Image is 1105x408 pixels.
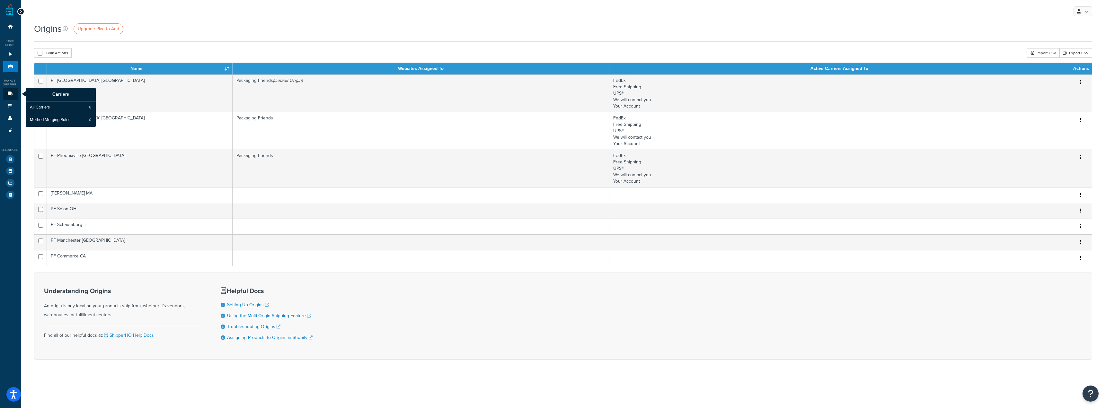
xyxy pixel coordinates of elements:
div: An origin is any location your products ship from, whether it's vendors, warehouses, or fulfillme... [44,287,205,319]
td: PF Commerce CA [47,250,233,266]
span: All Carriers [30,105,50,110]
button: Open Resource Center [1083,386,1099,402]
td: PF Manchester [GEOGRAPHIC_DATA] [47,234,233,250]
h3: Helpful Docs [221,287,313,294]
td: PF [GEOGRAPHIC_DATA] [GEOGRAPHIC_DATA] [47,74,233,112]
td: FedEx Free Shipping UPS® We will contact you Your Account [609,74,1069,112]
li: Advanced Features [3,125,18,136]
td: Packaging Friends [233,74,609,112]
li: All Carriers [26,101,96,114]
li: Websites [3,48,18,60]
span: 0 [89,117,91,123]
li: Test Your Rates [3,153,18,165]
td: PF [GEOGRAPHIC_DATA] [GEOGRAPHIC_DATA] [47,112,233,150]
a: Troubleshooting Origins [227,323,280,330]
li: Method Merging Rules [26,114,96,126]
li: Help Docs [3,189,18,201]
th: Actions [1069,63,1092,74]
td: PF Schaumburg IL [47,219,233,234]
th: Active Carriers Assigned To [609,63,1069,74]
p: Carriers [26,88,96,101]
li: Marketplace [3,165,18,177]
a: Setting Up Origins [227,301,269,308]
h3: Understanding Origins [44,287,205,294]
a: Assigning Products to Origins in Shopify [227,334,313,341]
a: ShipperHQ Home [6,3,13,16]
td: Packaging Friends [233,150,609,187]
li: Origins [3,61,18,73]
li: Shipping Rules [3,100,18,112]
td: PF Pheonixville [GEOGRAPHIC_DATA] [47,150,233,187]
h1: Origins [34,22,62,35]
td: PF Solon OH [47,203,233,219]
span: 6 [89,105,91,110]
td: FedEx Free Shipping UPS® We will contact you Your Account [609,112,1069,150]
li: Carriers [3,88,18,100]
li: Analytics [3,177,18,189]
div: Find all of our helpful docs at: [44,326,205,340]
td: [PERSON_NAME] MA [47,187,233,203]
a: Upgrade Plan to Add [74,23,123,34]
li: Dashboard [3,21,18,33]
a: Method Merging Rules 0 [26,114,96,126]
a: ShipperHQ Help Docs [103,332,154,339]
li: Boxes [3,112,18,124]
i: (Default Origin) [273,77,303,84]
td: FedEx Free Shipping UPS® We will contact you Your Account [609,150,1069,187]
a: All Carriers 6 [26,101,96,114]
td: Packaging Friends [233,112,609,150]
button: Bulk Actions [34,48,72,58]
div: Import CSV [1027,48,1059,58]
a: Using the Multi-Origin Shipping Feature [227,312,311,319]
th: Websites Assigned To [233,63,609,74]
a: Export CSV [1059,48,1092,58]
th: Name : activate to sort column ascending [47,63,233,74]
span: Method Merging Rules [30,117,70,123]
span: Upgrade Plan to Add [78,25,119,32]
